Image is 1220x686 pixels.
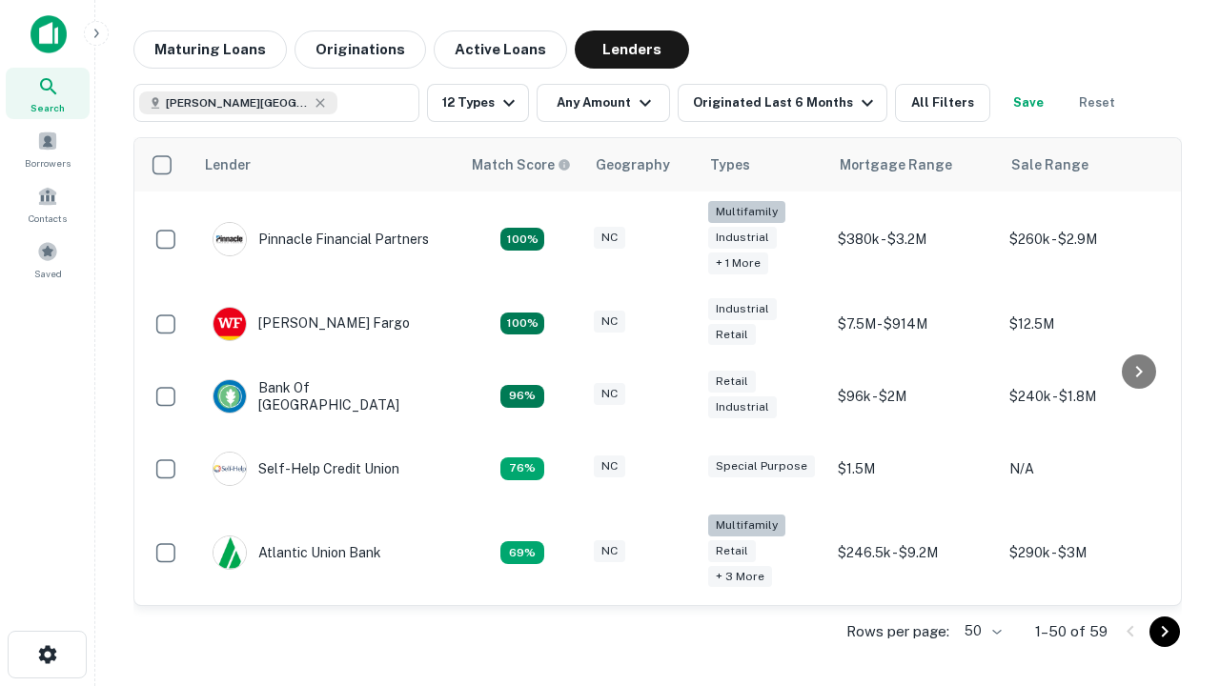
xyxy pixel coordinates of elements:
div: Multifamily [708,514,785,536]
span: Borrowers [25,155,71,171]
div: Matching Properties: 14, hasApolloMatch: undefined [500,385,544,408]
td: $240k - $1.8M [1000,360,1171,433]
div: [PERSON_NAME] Fargo [213,307,410,341]
iframe: Chat Widget [1125,473,1220,564]
span: [PERSON_NAME][GEOGRAPHIC_DATA], [GEOGRAPHIC_DATA] [166,94,309,111]
div: Industrial [708,227,777,249]
p: Rows per page: [846,620,949,643]
a: Borrowers [6,123,90,174]
div: Matching Properties: 10, hasApolloMatch: undefined [500,541,544,564]
span: Search [30,100,65,115]
img: capitalize-icon.png [30,15,67,53]
div: Self-help Credit Union [213,452,399,486]
div: 50 [957,617,1005,645]
div: Atlantic Union Bank [213,535,381,570]
td: $96k - $2M [828,360,1000,433]
th: Sale Range [1000,138,1171,192]
span: Contacts [29,211,67,226]
a: Saved [6,233,90,285]
button: Originated Last 6 Months [678,84,887,122]
div: Special Purpose [708,455,815,477]
button: Originations [295,30,426,69]
button: Lenders [575,30,689,69]
h6: Match Score [472,154,567,175]
th: Mortgage Range [828,138,1000,192]
td: $290k - $3M [1000,505,1171,601]
img: picture [213,380,246,413]
div: Pinnacle Financial Partners [213,222,429,256]
div: Types [710,153,750,176]
div: NC [594,227,625,249]
button: Reset [1067,84,1128,122]
div: + 1 more [708,252,768,274]
button: Maturing Loans [133,30,287,69]
a: Contacts [6,178,90,230]
span: Saved [34,266,62,281]
button: 12 Types [427,84,529,122]
img: picture [213,453,246,485]
button: Active Loans [434,30,567,69]
td: $12.5M [1000,288,1171,360]
button: Save your search to get updates of matches that match your search criteria. [998,84,1059,122]
td: $380k - $3.2M [828,192,1000,288]
th: Geography [584,138,699,192]
td: $7.5M - $914M [828,288,1000,360]
img: picture [213,223,246,255]
div: Multifamily [708,201,785,223]
div: Sale Range [1011,153,1088,176]
img: picture [213,536,246,569]
button: Go to next page [1149,616,1180,647]
div: Industrial [708,298,777,320]
div: NC [594,455,625,477]
div: Lender [205,153,251,176]
th: Types [699,138,828,192]
div: NC [594,383,625,405]
div: Industrial [708,396,777,418]
a: Search [6,68,90,119]
div: Bank Of [GEOGRAPHIC_DATA] [213,379,441,414]
td: $260k - $2.9M [1000,192,1171,288]
td: $1.5M [828,433,1000,505]
div: Matching Properties: 26, hasApolloMatch: undefined [500,228,544,251]
div: Capitalize uses an advanced AI algorithm to match your search with the best lender. The match sco... [472,154,571,175]
p: 1–50 of 59 [1035,620,1108,643]
td: N/A [1000,433,1171,505]
th: Lender [193,138,460,192]
div: Retail [708,324,756,346]
div: Mortgage Range [840,153,952,176]
img: picture [213,308,246,340]
div: NC [594,311,625,333]
th: Capitalize uses an advanced AI algorithm to match your search with the best lender. The match sco... [460,138,584,192]
div: + 3 more [708,566,772,588]
div: Matching Properties: 15, hasApolloMatch: undefined [500,313,544,335]
div: Retail [708,540,756,562]
button: Any Amount [537,84,670,122]
div: Geography [596,153,670,176]
div: Originated Last 6 Months [693,91,879,114]
div: Retail [708,371,756,393]
button: All Filters [895,84,990,122]
div: Matching Properties: 11, hasApolloMatch: undefined [500,457,544,480]
div: NC [594,540,625,562]
td: $246.5k - $9.2M [828,505,1000,601]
